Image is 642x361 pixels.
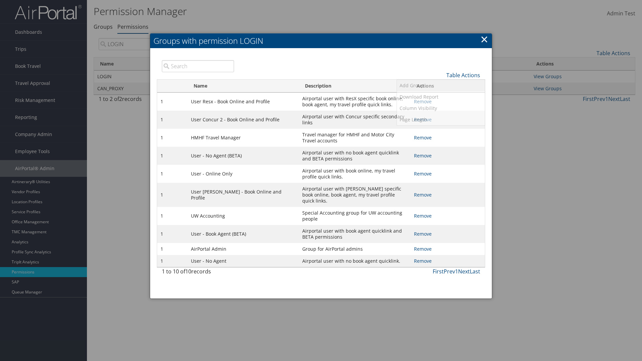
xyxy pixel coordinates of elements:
[299,129,410,147] td: Travel manager for HMHF and Motor City Travel accounts
[414,231,432,237] a: Remove Group
[433,268,444,275] a: First
[480,32,488,46] a: ×
[157,225,188,243] td: 1
[397,80,485,91] a: Add Group
[299,255,410,267] td: Airportal user with no book agent quicklink.
[299,165,410,183] td: Airportal user with book online, my travel profile quick links.
[446,72,480,79] a: Table Actions
[299,183,410,207] td: Airportal user with [PERSON_NAME] specific book online, book agent, my travel profile quick links.
[188,183,299,207] td: User [PERSON_NAME] - Book Online and Profile
[188,165,299,183] td: User - Online Only
[397,103,485,114] a: Column Visibility
[299,111,410,129] td: Airportal user with Concur specific secondary links
[299,207,410,225] td: Special Accounting group for UW accounting people
[299,80,410,93] th: Description: activate to sort column ascending
[188,147,299,165] td: User - No Agent (BETA)
[414,170,432,177] a: Remove Group
[157,111,188,129] td: 1
[188,243,299,255] td: AirPortal Admin
[299,147,410,165] td: Airportal user with no book agent quicklink and BETA permissions
[188,80,299,93] th: Name: activate to sort column ascending
[150,33,492,48] h2: Groups with permission LOGIN
[414,134,432,141] a: Remove Group
[188,93,299,111] td: User Resx - Book Online and Profile
[162,60,234,72] input: Search
[397,114,485,125] a: Page Length
[414,258,432,264] a: Remove Group
[157,255,188,267] td: 1
[397,91,485,103] a: Download Report
[157,147,188,165] td: 1
[299,225,410,243] td: Airportal user with book agent quicklink and BETA permissions
[188,225,299,243] td: User - Book Agent (BETA)
[162,267,234,279] div: 1 to 10 of records
[185,268,191,275] span: 10
[458,268,470,275] a: Next
[414,213,432,219] a: Remove Group
[188,255,299,267] td: User - No Agent
[157,183,188,207] td: 1
[414,246,432,252] a: Remove Group
[299,93,410,111] td: Airportal user with ResX specific book online, book agent, my travel profile quick links.
[188,111,299,129] td: User Concur 2 - Book Online and Profile
[157,243,188,255] td: 1
[455,268,458,275] a: 1
[414,152,432,159] a: Remove Group
[188,129,299,147] td: HMHF Travel Manager
[470,268,480,275] a: Last
[157,207,188,225] td: 1
[157,129,188,147] td: 1
[444,268,455,275] a: Prev
[299,243,410,255] td: Group for AirPortal admins
[157,80,188,93] th: : activate to sort column descending
[157,165,188,183] td: 1
[157,93,188,111] td: 1
[414,192,432,198] a: Remove Group
[188,207,299,225] td: UW Accounting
